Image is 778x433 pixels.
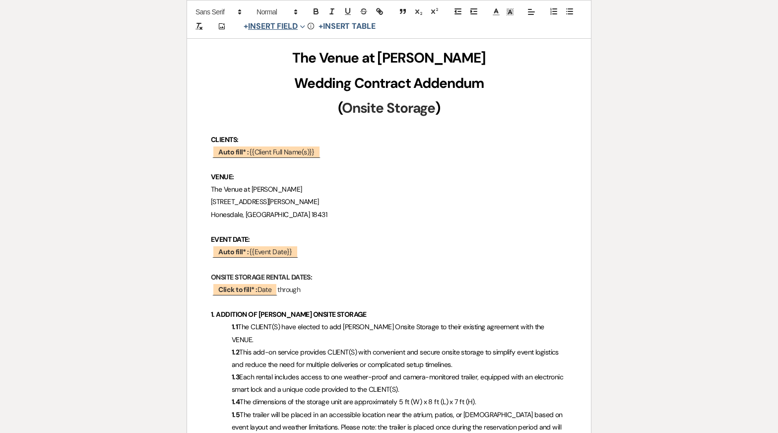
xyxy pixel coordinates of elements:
[211,310,367,319] strong: 1. ADDITION OF [PERSON_NAME] ONSITE STORAGE
[232,322,546,344] span: The CLIENT(S) have elected to add [PERSON_NAME] Onsite Storage to their existing agreement with t...
[211,197,319,206] span: [STREET_ADDRESS][PERSON_NAME]
[232,348,239,357] strong: 1.2
[211,210,327,219] span: Honesdale, [GEOGRAPHIC_DATA] 18431
[212,245,298,258] span: {{Event Date}}
[232,410,240,419] strong: 1.5
[435,99,440,117] strong: )
[240,397,476,406] span: The dimensions of the storage unit are approximately 5 ft (W) x 8 ft (L) x 7 ft (H).
[338,99,342,117] strong: (
[211,235,250,244] strong: EVENT DATE:
[252,6,301,18] span: Header Formats
[218,247,249,256] b: Auto fill* :
[211,185,302,194] span: The Venue at [PERSON_NAME]
[232,372,565,394] span: Each rental includes access to one weather-proof and camera-monitored trailer, equipped with an e...
[232,397,240,406] strong: 1.4
[211,172,234,181] strong: VENUE:
[212,145,320,158] span: {{Client Full Name(s)}}
[315,21,379,33] button: +Insert Table
[292,49,486,67] strong: The Venue at [PERSON_NAME]
[294,74,483,92] strong: Wedding Contract Addendum
[211,284,567,296] p: through
[211,135,239,144] strong: CLIENTS:
[240,21,309,33] button: Insert Field
[212,283,277,295] span: Date
[232,322,238,331] strong: 1.1
[232,372,239,381] strong: 1.3
[524,6,538,18] span: Alignment
[218,147,249,156] b: Auto fill* :
[244,23,248,31] span: +
[211,273,312,282] strong: ONSITE STORAGE RENTAL DATES:
[489,6,503,18] span: Text Color
[218,285,257,294] b: Click to fill* :
[342,99,435,117] strong: Onsite Storage
[503,6,517,18] span: Text Background Color
[232,348,560,369] span: This add-on service provides CLIENT(S) with convenient and secure onsite storage to simplify even...
[319,23,323,31] span: +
